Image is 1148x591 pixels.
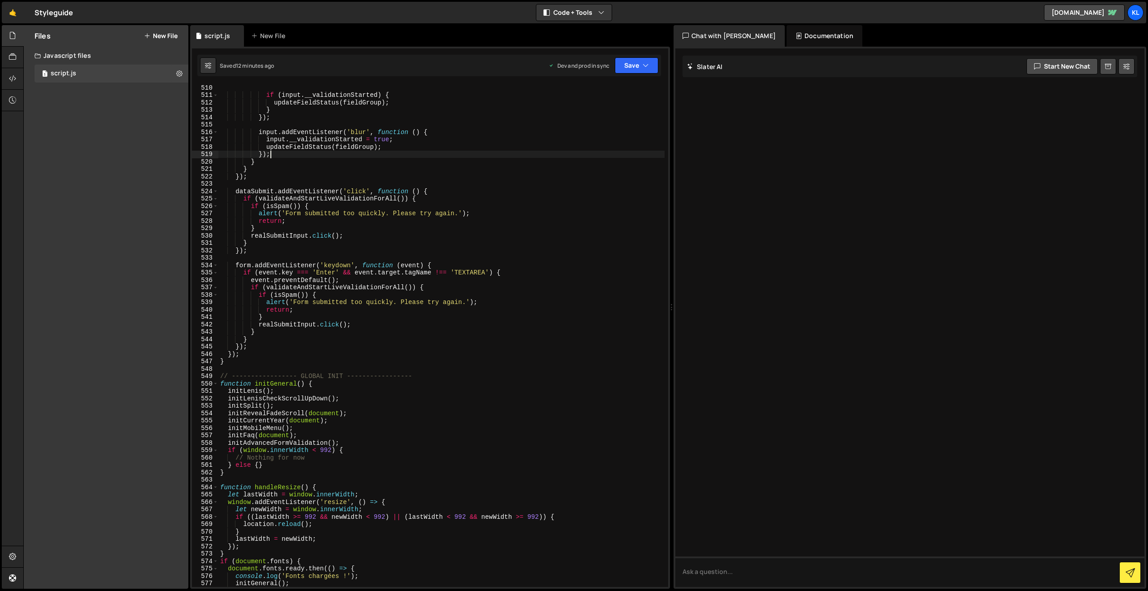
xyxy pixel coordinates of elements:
[192,365,218,373] div: 548
[192,91,218,99] div: 511
[192,165,218,173] div: 521
[192,151,218,158] div: 519
[192,351,218,358] div: 546
[192,499,218,506] div: 566
[192,336,218,343] div: 544
[192,550,218,558] div: 573
[192,402,218,410] div: 553
[192,284,218,291] div: 537
[192,373,218,380] div: 549
[2,2,24,23] a: 🤙
[192,173,218,181] div: 522
[192,143,218,151] div: 518
[251,31,289,40] div: New File
[35,7,74,18] div: Styleguide
[192,195,218,203] div: 525
[192,269,218,277] div: 535
[536,4,612,21] button: Code + Tools
[192,506,218,513] div: 567
[192,210,218,217] div: 527
[674,25,785,47] div: Chat with [PERSON_NAME]
[192,343,218,351] div: 545
[192,476,218,484] div: 563
[192,484,218,491] div: 564
[204,31,230,40] div: script.js
[1026,58,1098,74] button: Start new chat
[192,469,218,477] div: 562
[24,47,188,65] div: Javascript files
[192,188,218,196] div: 524
[192,262,218,269] div: 534
[220,62,274,70] div: Saved
[192,439,218,447] div: 558
[192,491,218,499] div: 565
[192,447,218,454] div: 559
[192,180,218,188] div: 523
[192,432,218,439] div: 557
[192,239,218,247] div: 531
[192,358,218,365] div: 547
[192,121,218,129] div: 515
[192,321,218,329] div: 542
[787,25,862,47] div: Documentation
[144,32,178,39] button: New File
[192,395,218,403] div: 552
[192,99,218,107] div: 512
[192,136,218,143] div: 517
[236,62,274,70] div: 12 minutes ago
[42,71,48,78] span: 1
[192,513,218,521] div: 568
[35,65,188,83] div: 14256/36579.js
[192,114,218,122] div: 514
[35,31,51,41] h2: Files
[192,454,218,462] div: 560
[192,425,218,432] div: 556
[192,387,218,395] div: 551
[192,247,218,255] div: 532
[192,417,218,425] div: 555
[192,580,218,587] div: 577
[192,521,218,528] div: 569
[192,543,218,551] div: 572
[192,306,218,314] div: 540
[192,299,218,306] div: 539
[192,410,218,417] div: 554
[192,277,218,284] div: 536
[192,461,218,469] div: 561
[548,62,609,70] div: Dev and prod in sync
[192,535,218,543] div: 571
[192,313,218,321] div: 541
[192,328,218,336] div: 543
[192,380,218,388] div: 550
[192,573,218,580] div: 576
[192,254,218,262] div: 533
[687,62,723,71] h2: Slater AI
[51,70,76,78] div: script.js
[192,291,218,299] div: 538
[192,158,218,166] div: 520
[615,57,658,74] button: Save
[192,203,218,210] div: 526
[192,558,218,565] div: 574
[1127,4,1144,21] a: Kl
[192,106,218,114] div: 513
[192,225,218,232] div: 529
[192,84,218,92] div: 510
[192,528,218,536] div: 570
[1044,4,1125,21] a: [DOMAIN_NAME]
[192,217,218,225] div: 528
[192,129,218,136] div: 516
[192,232,218,240] div: 530
[192,565,218,573] div: 575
